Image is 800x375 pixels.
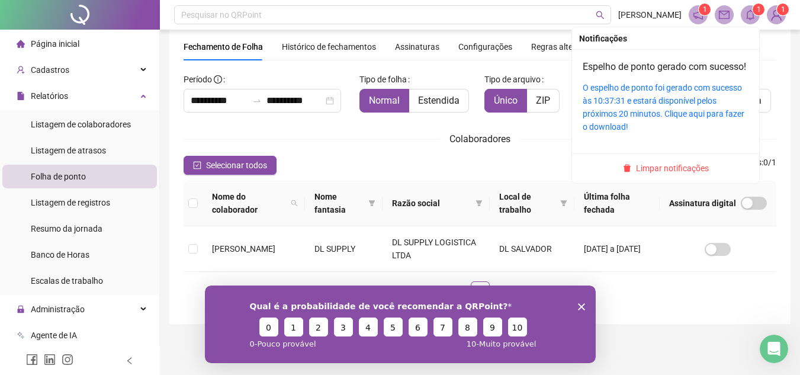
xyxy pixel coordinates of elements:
[558,188,570,219] span: filter
[193,161,201,169] span: check-square
[359,73,407,86] span: Tipo de folha
[596,11,605,20] span: search
[31,331,77,340] span: Agente de IA
[494,95,518,106] span: Único
[618,161,714,175] button: Limpar notificações
[623,164,631,172] span: delete
[449,133,510,145] span: Colaboradores
[31,198,110,207] span: Listagem de registros
[767,6,785,24] img: 85632
[494,281,513,300] li: Próxima página
[206,159,267,172] span: Selecionar todos
[475,200,483,207] span: filter
[184,75,212,84] span: Período
[368,200,375,207] span: filter
[392,197,471,210] span: Razão social
[471,281,490,300] li: 1
[314,190,364,216] span: Nome fantasia
[31,120,131,129] span: Listagem de colaboradores
[753,4,764,15] sup: 1
[44,354,56,366] span: linkedin
[291,200,298,207] span: search
[31,146,106,155] span: Listagem de atrasos
[418,95,460,106] span: Estendida
[282,42,376,52] span: Histórico de fechamentos
[31,172,86,181] span: Folha de ponto
[719,9,730,20] span: mail
[757,5,761,14] span: 1
[574,226,660,272] td: [DATE] a [DATE]
[574,181,660,226] th: Última folha fechada
[214,75,222,84] span: info-circle
[536,95,550,106] span: ZIP
[288,188,300,219] span: search
[31,65,69,75] span: Cadastros
[699,4,711,15] sup: 1
[26,354,38,366] span: facebook
[17,92,25,100] span: file
[126,357,134,365] span: left
[184,156,277,175] button: Selecionar todos
[781,5,785,14] span: 1
[184,42,263,52] span: Fechamento de Folha
[252,96,262,105] span: swap-right
[490,226,575,272] td: DL SALVADOR
[62,354,73,366] span: instagram
[531,43,594,51] span: Regras alteradas
[579,32,752,45] div: Notificações
[636,162,709,175] span: Limpar notificações
[383,226,490,272] td: DL SUPPLY LOGISTICA LTDA
[458,43,512,51] span: Configurações
[693,9,703,20] span: notification
[447,281,466,300] li: Página anterior
[395,43,439,51] span: Assinaturas
[17,40,25,48] span: home
[212,244,275,254] span: [PERSON_NAME]
[31,91,68,101] span: Relatórios
[703,5,707,14] span: 1
[17,305,25,313] span: lock
[583,83,744,132] a: O espelho de ponto foi gerado com sucesso às 10:37:31 e estará disponível pelos próximos 20 minut...
[471,282,489,300] a: 1
[494,281,513,300] button: right
[369,95,400,106] span: Normal
[618,8,682,21] span: [PERSON_NAME]
[669,197,736,210] span: Assinatura digital
[212,190,286,216] span: Nome do colaborador
[31,39,79,49] span: Página inicial
[473,194,485,212] span: filter
[760,335,788,363] iframe: Intercom live chat
[31,250,89,259] span: Banco de Horas
[777,4,789,15] sup: Atualize o seu contato no menu Meus Dados
[366,188,378,219] span: filter
[31,276,103,286] span: Escalas de trabalho
[499,190,556,216] span: Local de trabalho
[31,305,85,314] span: Administração
[31,224,102,233] span: Resumo da jornada
[560,200,567,207] span: filter
[205,286,596,363] iframe: Pesquisa da QRPoint
[484,73,541,86] span: Tipo de arquivo
[17,66,25,74] span: user-add
[252,96,262,105] span: to
[745,9,756,20] span: bell
[160,334,800,375] footer: QRPoint © 2025 - 2.93.1 -
[447,281,466,300] button: left
[305,226,383,272] td: DL SUPPLY
[583,61,746,72] a: Espelho de ponto gerado com sucesso!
